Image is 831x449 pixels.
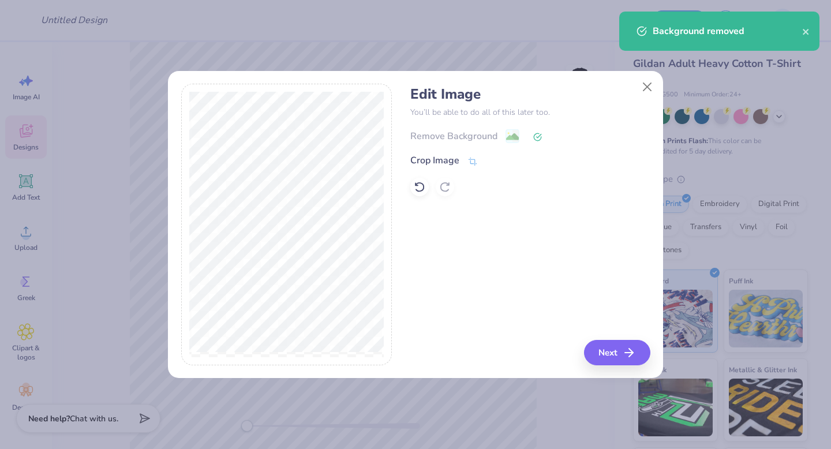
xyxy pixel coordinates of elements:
button: Close [637,76,658,98]
div: Background removed [653,24,802,38]
h4: Edit Image [410,86,650,103]
button: Next [584,340,650,365]
p: You’ll be able to do all of this later too. [410,106,650,118]
div: Crop Image [410,154,459,167]
button: close [802,24,810,38]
